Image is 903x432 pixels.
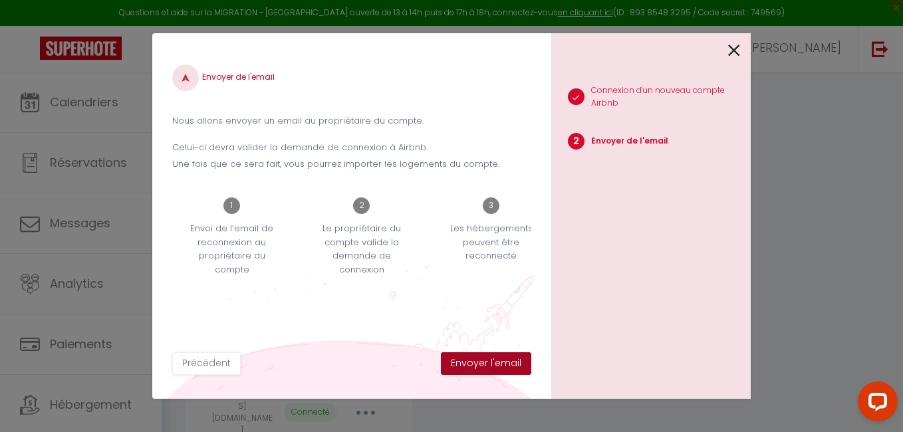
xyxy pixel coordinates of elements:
p: Envoi de l’email de reconnexion au propriétaire du compte [181,222,283,276]
span: 3 [483,197,499,214]
button: Envoyer l'email [441,352,531,375]
button: Précédent [172,352,241,375]
p: Le propriétaire du compte valide la demande de connexion [311,222,413,276]
h4: Envoyer de l'email [172,64,531,91]
p: Envoyer de l'email [591,135,668,148]
p: Celui-ci devra valider la demande de connexion à Airbnb. [172,141,531,154]
p: Les hébergements peuvent être reconnecté [440,222,543,263]
span: 2 [568,133,584,150]
span: 2 [353,197,370,214]
iframe: LiveChat chat widget [847,376,903,432]
p: Nous allons envoyer un email au propriétaire du compte. [172,114,531,128]
p: Connexion d'un nouveau compte Airbnb [591,84,751,110]
p: Une fois que ce sera fait, vous pourrez importer les logements du compte. [172,158,531,171]
span: 1 [223,197,240,214]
